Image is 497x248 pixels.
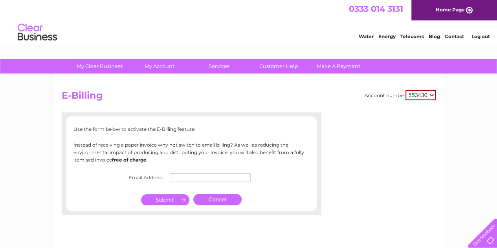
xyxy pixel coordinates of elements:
[67,59,132,73] a: My Clear Business
[112,157,147,163] b: free of charge
[127,59,192,73] a: My Account
[73,141,309,164] p: Instead of receiving a paper invoice why not switch to email billing? As well as reducing the env...
[141,194,189,205] input: Submit
[471,33,490,39] a: Log out
[349,4,403,14] a: 0333 014 3131
[17,20,57,44] img: logo.png
[306,59,371,73] a: Make A Payment
[365,90,436,100] div: Account number
[193,194,242,205] a: Cancel
[62,90,436,105] h2: E-Billing
[246,59,311,73] a: Customer Help
[187,59,251,73] a: Services
[63,4,435,38] div: Clear Business is a trading name of Verastar Limited (registered in [GEOGRAPHIC_DATA] No. 3667643...
[445,33,464,39] a: Contact
[429,33,440,39] a: Blog
[73,125,309,133] p: Use the form below to activate the E-Billing feature.
[359,33,374,39] a: Water
[125,171,168,184] th: Email Address:
[400,33,424,39] a: Telecoms
[378,33,396,39] a: Energy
